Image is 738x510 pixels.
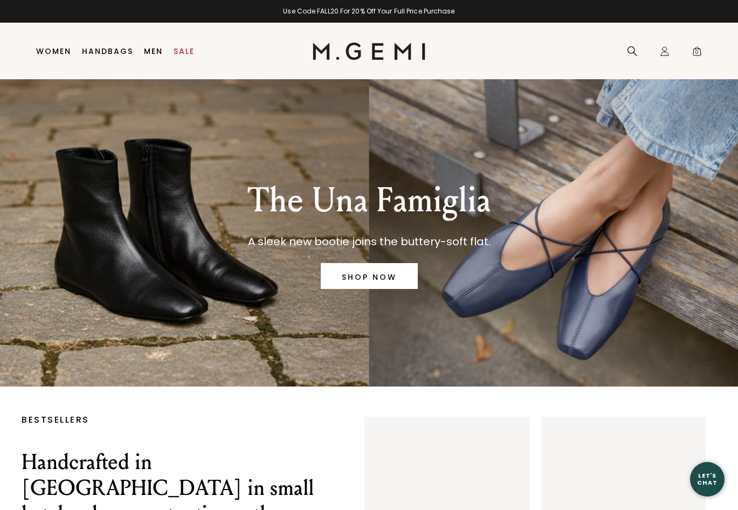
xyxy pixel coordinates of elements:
[144,47,163,56] a: Men
[690,472,725,486] div: Let's Chat
[247,233,491,250] p: A sleek new bootie joins the buttery-soft flat.
[22,417,332,423] p: BESTSELLERS
[692,48,702,59] span: 0
[247,181,491,220] p: The Una Famiglia
[36,47,71,56] a: Women
[321,263,418,289] a: SHOP NOW
[82,47,133,56] a: Handbags
[313,43,425,60] img: M.Gemi
[174,47,195,56] a: Sale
